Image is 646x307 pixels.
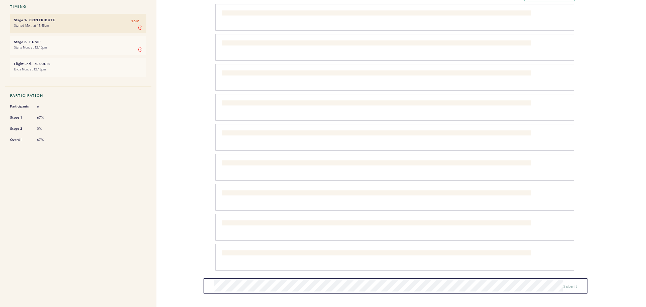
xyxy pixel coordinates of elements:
[10,114,30,121] span: Stage 1
[10,93,146,98] h5: Participation
[14,23,49,28] time: Started Mon. at 11:45am
[563,283,577,289] span: Submit
[222,101,408,106] span: Operate under assumption that [PERSON_NAME] needs to open 2026 in AAA for further development.
[222,191,361,196] span: Acquire multiple ML-caliber SP to replace innings lost from [PERSON_NAME]
[10,103,30,110] span: Participants
[563,283,577,289] button: Submit
[131,18,140,25] span: 16M
[222,131,394,136] span: Rely on NRI type RPs to fill the middle leverage roles instead of spending money in free agency
[222,41,451,47] span: Look to get value in a trade for [PERSON_NAME] and go with internal CF like [PERSON_NAME] or [PER...
[222,71,415,76] span: Pay down [DEMOGRAPHIC_DATA][PERSON_NAME] to facilitate a trade and open 1B for [PERSON_NAME]
[10,4,146,9] h5: Timing
[222,161,440,166] span: Free up money by trading/non-tendering [PERSON_NAME], [PERSON_NAME], [PERSON_NAME], and [PERSON_N...
[37,115,57,120] span: 67%
[222,11,343,17] span: Do not spend any considerable amount of money on a +15 type SP.
[14,62,31,66] small: Flight End
[10,125,30,132] span: Stage 2
[10,136,30,143] span: Overall
[222,251,379,256] span: Look to trade [PERSON_NAME] for SP depth instead of overspending in FA for a SP4/5
[37,137,57,142] span: 67%
[37,104,57,109] span: 6
[14,18,142,22] h6: - Contribute
[14,40,142,44] h6: - Pump
[37,126,57,131] span: 0%
[14,62,142,66] h6: - Results
[14,45,47,50] time: Starts Mon. at 12:10pm
[14,67,46,71] time: Ends Mon. at 12:15pm
[14,40,26,44] small: Stage 2
[14,18,26,22] small: Stage 1
[222,221,337,226] span: Be aggressive signing minor league free agent starting pitching.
